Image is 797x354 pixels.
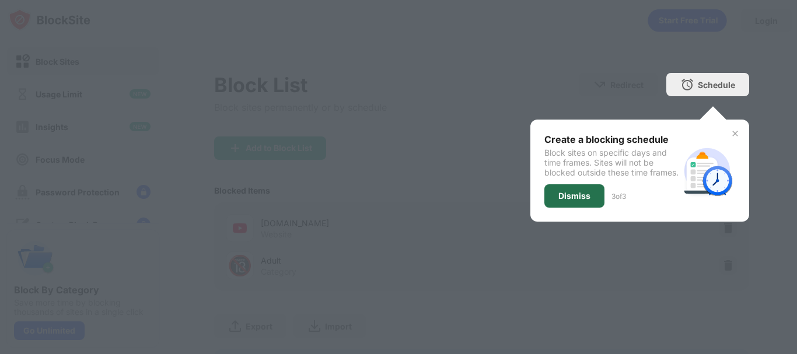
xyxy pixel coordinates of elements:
[544,134,679,145] div: Create a blocking schedule
[611,192,626,201] div: 3 of 3
[558,191,590,201] div: Dismiss
[544,148,679,177] div: Block sites on specific days and time frames. Sites will not be blocked outside these time frames.
[730,129,740,138] img: x-button.svg
[698,80,735,90] div: Schedule
[679,143,735,199] img: schedule.svg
